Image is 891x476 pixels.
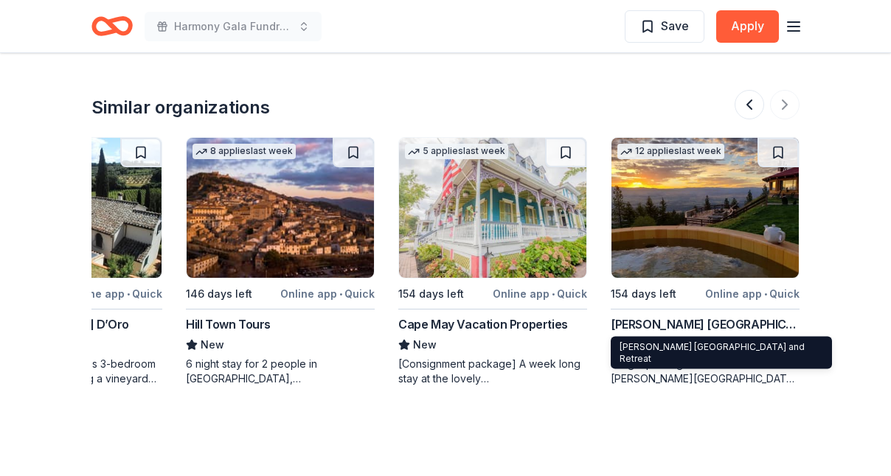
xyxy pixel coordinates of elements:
a: Image for Cape May Vacation Properties5 applieslast week154 days leftOnline app•QuickCape May Vac... [398,137,587,386]
div: Online app Quick [705,284,800,303]
div: 12 applies last week [617,144,724,159]
span: New [413,336,437,354]
div: Online app Quick [280,284,375,303]
button: Apply [716,10,779,43]
div: [PERSON_NAME] [GEOGRAPHIC_DATA] and Retreat [611,315,800,333]
div: [Consignment package] A week long stay at the lovely [GEOGRAPHIC_DATA] in [GEOGRAPHIC_DATA], [GEO... [398,357,587,386]
div: 6 night stay for 2 people in [GEOGRAPHIC_DATA], [GEOGRAPHIC_DATA] [186,357,375,386]
a: Image for Hill Town Tours 8 applieslast week146 days leftOnline app•QuickHill Town ToursNew6 nigh... [186,137,375,386]
img: Image for Cape May Vacation Properties [399,138,586,278]
span: New [201,336,224,354]
span: Harmony Gala Fundraiser [174,18,292,35]
img: Image for Downing Mountain Lodge and Retreat [611,138,799,278]
div: Online app Quick [68,284,162,303]
div: 154 days left [611,285,676,303]
span: • [764,288,767,300]
a: Home [91,9,133,43]
div: 146 days left [186,285,252,303]
div: [PERSON_NAME] [GEOGRAPHIC_DATA] and Retreat [611,337,832,369]
div: Online app Quick [493,284,587,303]
span: • [552,288,555,300]
span: • [127,288,130,300]
div: 8 applies last week [193,144,296,159]
div: Hill Town Tours [186,315,271,333]
div: Similar organizations [91,96,270,119]
button: Save [625,10,704,43]
div: Cape May Vacation Properties [398,315,568,333]
div: 154 days left [398,285,464,303]
span: Save [661,16,689,35]
div: 3 night package for 8 at [PERSON_NAME][GEOGRAPHIC_DATA] in [US_STATE]'s [GEOGRAPHIC_DATA] (Charit... [611,357,800,386]
span: • [339,288,342,300]
a: Image for Downing Mountain Lodge and Retreat12 applieslast week154 days leftOnline app•Quick[PERS... [611,137,800,386]
div: 5 applies last week [405,144,508,159]
button: Harmony Gala Fundraiser [145,12,322,41]
img: Image for Hill Town Tours [187,138,374,278]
